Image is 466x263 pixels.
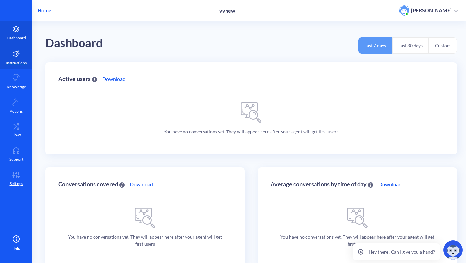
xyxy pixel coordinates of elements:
p: Support [9,156,23,162]
span: Help [12,246,20,251]
button: Last 7 days [358,37,392,54]
p: Dashboard [7,35,26,41]
p: [PERSON_NAME] [411,7,452,14]
button: Custom [429,37,457,54]
p: Home [38,6,51,14]
a: Download [102,75,126,83]
p: Flows [11,132,21,138]
div: Conversations covered [58,181,125,187]
p: Instructions [6,60,27,66]
p: Settings [10,181,23,187]
img: copilot-icon.svg [443,240,463,260]
p: Knowledge [7,84,26,90]
div: Active users [58,76,97,82]
button: Last 30 days [392,37,429,54]
img: user photo [399,5,409,16]
p: You have no conversations yet. They will appear here after your agent will get first users [164,128,338,135]
p: Hey there! Can I give you a hand? [369,248,435,255]
div: Average conversations by time of day [271,181,373,187]
p: Actions [10,109,23,114]
p: You have no conversations yet. They will appear here after your agent will get first users [65,234,225,247]
div: Dashboard [45,34,103,52]
p: vvnew [219,7,235,14]
button: user photo[PERSON_NAME] [396,5,461,16]
p: You have no conversations yet. They will appear here after your agent will get first users [277,234,438,247]
a: Download [130,180,153,188]
a: Download [378,180,402,188]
